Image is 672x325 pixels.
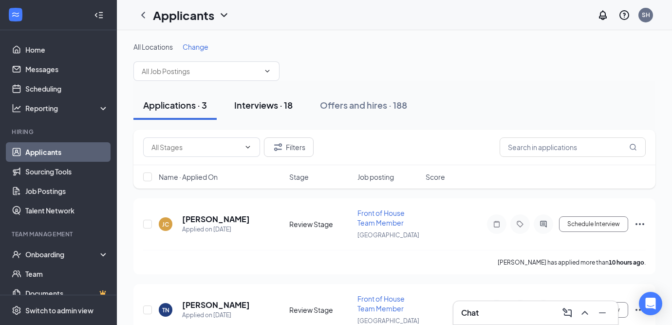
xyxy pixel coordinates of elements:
[143,99,207,111] div: Applications · 3
[357,317,419,325] span: [GEOGRAPHIC_DATA]
[11,10,20,19] svg: WorkstreamLogo
[162,306,169,314] div: TN
[182,300,250,310] h5: [PERSON_NAME]
[159,172,218,182] span: Name · Applied On
[182,225,250,234] div: Applied on [DATE]
[133,42,173,51] span: All Locations
[560,305,575,321] button: ComposeMessage
[629,143,637,151] svg: MagnifyingGlass
[609,259,644,266] b: 10 hours ago
[244,143,252,151] svg: ChevronDown
[182,214,250,225] h5: [PERSON_NAME]
[12,128,107,136] div: Hiring
[153,7,214,23] h1: Applicants
[218,9,230,21] svg: ChevronDown
[289,219,352,229] div: Review Stage
[25,284,109,303] a: DocumentsCrown
[142,66,260,76] input: All Job Postings
[234,99,293,111] div: Interviews · 18
[579,307,591,319] svg: ChevronUp
[320,99,407,111] div: Offers and hires · 188
[182,310,250,320] div: Applied on [DATE]
[357,172,394,182] span: Job posting
[642,11,650,19] div: SH
[162,220,169,229] div: JC
[461,307,479,318] h3: Chat
[618,9,630,21] svg: QuestionInfo
[634,218,646,230] svg: Ellipses
[12,103,21,113] svg: Analysis
[25,249,100,259] div: Onboarding
[263,67,271,75] svg: ChevronDown
[12,306,21,315] svg: Settings
[289,305,352,315] div: Review Stage
[25,162,109,181] a: Sourcing Tools
[25,181,109,201] a: Job Postings
[514,220,526,228] svg: Tag
[500,137,646,157] input: Search in applications
[597,307,608,319] svg: Minimize
[272,141,284,153] svg: Filter
[25,40,109,59] a: Home
[538,220,549,228] svg: ActiveChat
[639,292,662,315] div: Open Intercom Messenger
[25,59,109,79] a: Messages
[25,142,109,162] a: Applicants
[12,249,21,259] svg: UserCheck
[595,305,610,321] button: Minimize
[498,258,646,267] p: [PERSON_NAME] has applied more than .
[137,9,149,21] svg: ChevronLeft
[25,264,109,284] a: Team
[12,230,107,238] div: Team Management
[634,304,646,316] svg: Ellipses
[357,209,405,227] span: Front of House Team Member
[289,172,309,182] span: Stage
[151,142,240,153] input: All Stages
[491,220,503,228] svg: Note
[597,9,609,21] svg: Notifications
[183,42,208,51] span: Change
[357,294,405,313] span: Front of House Team Member
[357,231,419,239] span: [GEOGRAPHIC_DATA]
[426,172,445,182] span: Score
[561,307,573,319] svg: ComposeMessage
[94,10,104,20] svg: Collapse
[577,305,593,321] button: ChevronUp
[25,79,109,98] a: Scheduling
[559,216,628,232] button: Schedule Interview
[25,103,109,113] div: Reporting
[264,137,314,157] button: Filter Filters
[25,201,109,220] a: Talent Network
[25,306,93,315] div: Switch to admin view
